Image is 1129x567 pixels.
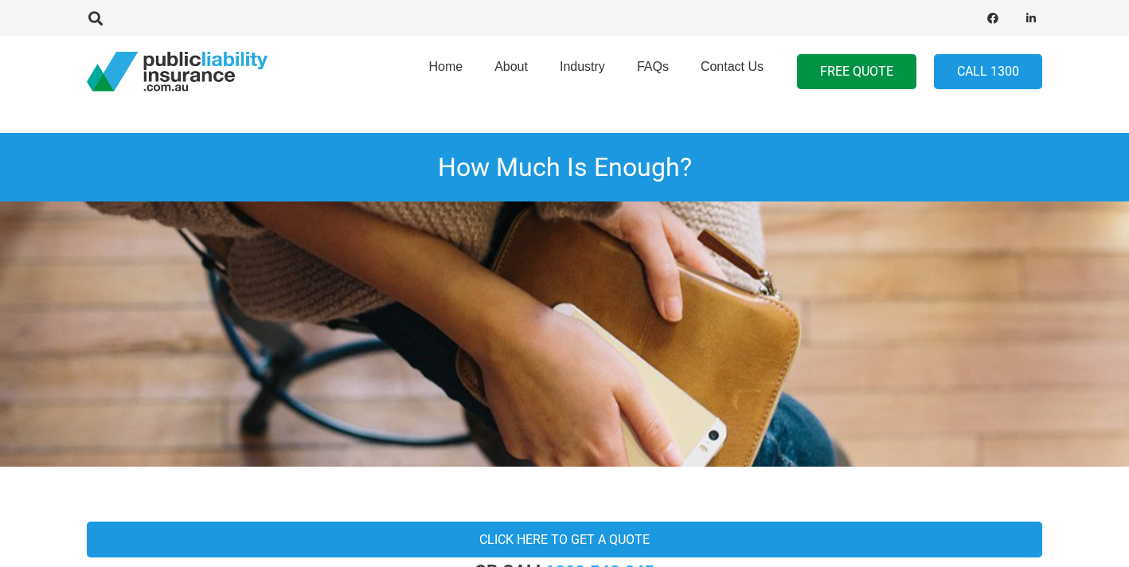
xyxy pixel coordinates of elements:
[797,54,916,90] a: FREE QUOTE
[982,7,1004,29] a: Facebook
[87,52,268,92] a: pli_logotransparent
[701,60,764,73] span: Contact Us
[479,31,544,112] a: About
[412,31,479,112] a: Home
[934,54,1042,90] a: Call 1300
[494,60,528,73] span: About
[80,11,111,25] a: Search
[428,60,463,73] span: Home
[685,31,779,112] a: Contact Us
[87,522,1042,557] a: Click here to get a quote
[560,60,605,73] span: Industry
[637,60,669,73] span: FAQs
[1020,7,1042,29] a: LinkedIn
[621,31,685,112] a: FAQs
[544,31,621,112] a: Industry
